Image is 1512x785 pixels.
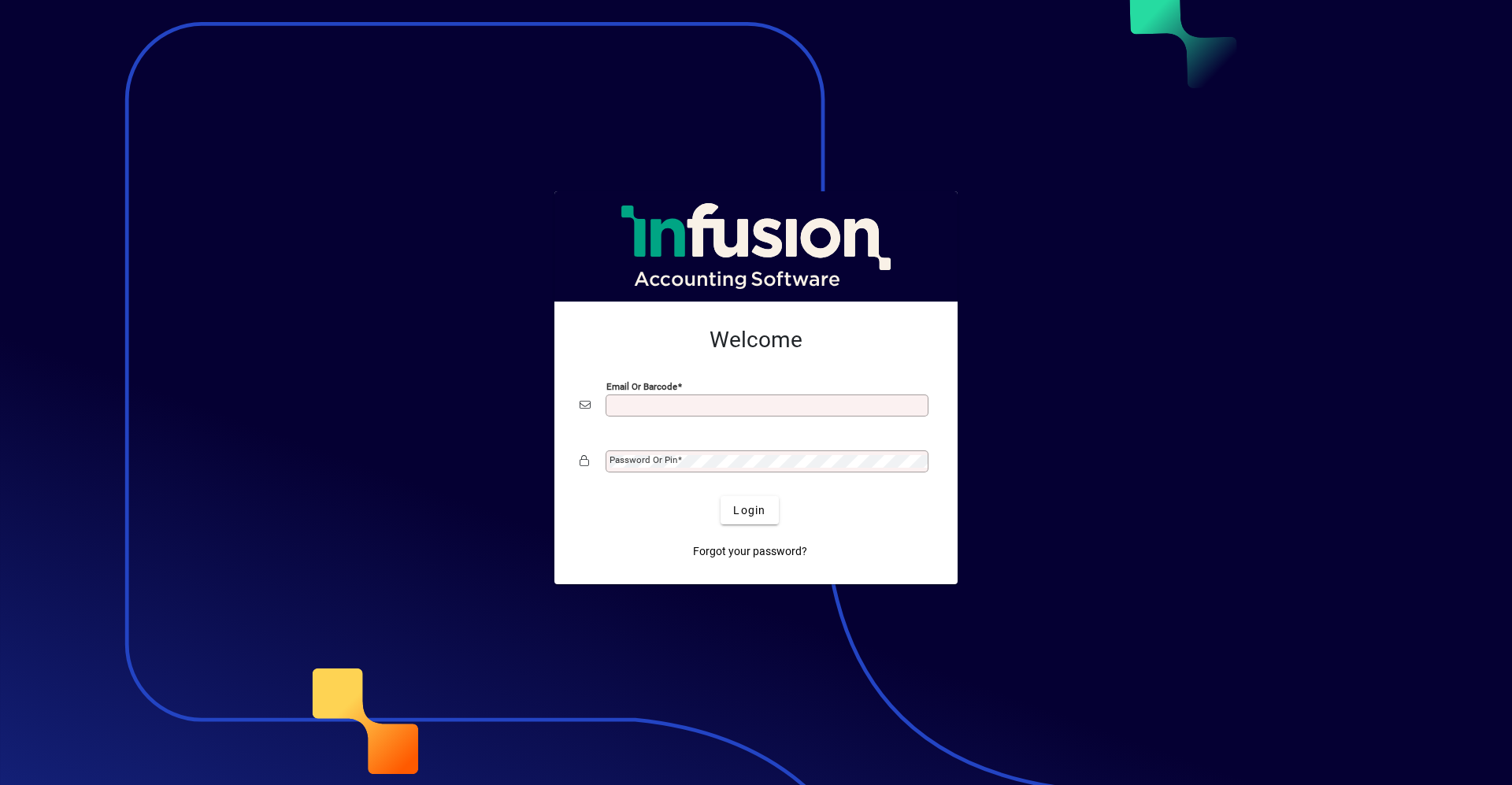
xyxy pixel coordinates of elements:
[610,454,677,465] mat-label: Password or Pin
[687,537,813,565] a: Forgot your password?
[721,496,778,524] button: Login
[693,543,807,560] span: Forgot your password?
[733,502,765,519] span: Login
[606,381,677,392] mat-label: Email or Barcode
[580,327,932,354] h2: Welcome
